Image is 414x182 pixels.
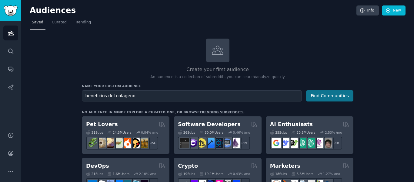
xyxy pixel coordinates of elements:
img: dogbreed [139,138,148,148]
div: 0.46 % /mo [233,130,250,135]
div: 24.3M Users [107,130,131,135]
img: herpetology [88,138,97,148]
h2: DevOps [86,162,109,170]
img: cockatiel [122,138,131,148]
img: leopardgeckos [105,138,114,148]
span: Saved [32,20,43,25]
div: 6.6M Users [291,172,313,176]
h2: Pet Lovers [86,121,118,128]
div: 0.43 % /mo [233,172,250,176]
img: DeepSeek [280,138,289,148]
div: 19 Sub s [178,172,195,176]
div: 21 Sub s [86,172,103,176]
div: 25 Sub s [270,130,287,135]
a: trending subreddits [199,110,243,114]
div: No audience in mind? Explore a curated one, or browse . [82,110,245,114]
img: csharp [188,138,198,148]
h2: Create your first audience [82,66,353,74]
span: Trending [75,20,91,25]
h2: Audiences [30,6,356,15]
img: OpenAIDev [314,138,323,148]
h2: Crypto [178,162,198,170]
img: ArtificalIntelligence [322,138,332,148]
a: New [382,5,406,16]
div: 30.0M Users [199,130,223,135]
div: + 24 [145,137,158,149]
h2: Marketers [270,162,300,170]
img: chatgpt_prompts_ [305,138,315,148]
div: 18 Sub s [270,172,287,176]
div: 20.5M Users [291,130,315,135]
h2: AI Enthusiasts [270,121,313,128]
img: ballpython [96,138,106,148]
img: elixir [231,138,240,148]
img: GoogleGeminiAI [272,138,281,148]
div: 31 Sub s [86,130,103,135]
h2: Software Developers [178,121,240,128]
h3: Name your custom audience [82,84,353,88]
a: Saved [30,18,45,30]
div: 2.53 % /mo [325,130,342,135]
a: Trending [73,18,93,30]
img: PetAdvice [130,138,140,148]
img: learnjavascript [197,138,206,148]
img: iOSProgramming [205,138,215,148]
img: AskComputerScience [222,138,232,148]
img: AItoolsCatalog [289,138,298,148]
div: 1.27 % /mo [323,172,340,176]
div: 26 Sub s [178,130,195,135]
a: Info [356,5,379,16]
img: reactnative [214,138,223,148]
div: + 19 [237,137,250,149]
img: software [180,138,189,148]
div: 2.10 % /mo [139,172,156,176]
a: Curated [50,18,69,30]
div: 1.6M Users [107,172,129,176]
img: GummySearch logo [4,5,18,16]
span: Curated [52,20,67,25]
img: turtle [113,138,123,148]
button: Find Communities [306,90,353,101]
p: An audience is a collection of subreddits you can search/analyze quickly [82,74,353,80]
input: Pick a short name, like "Digital Marketers" or "Movie-Goers" [82,90,302,101]
div: + 18 [329,137,342,149]
img: chatgpt_promptDesign [297,138,306,148]
div: 0.84 % /mo [141,130,158,135]
div: 19.1M Users [199,172,223,176]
